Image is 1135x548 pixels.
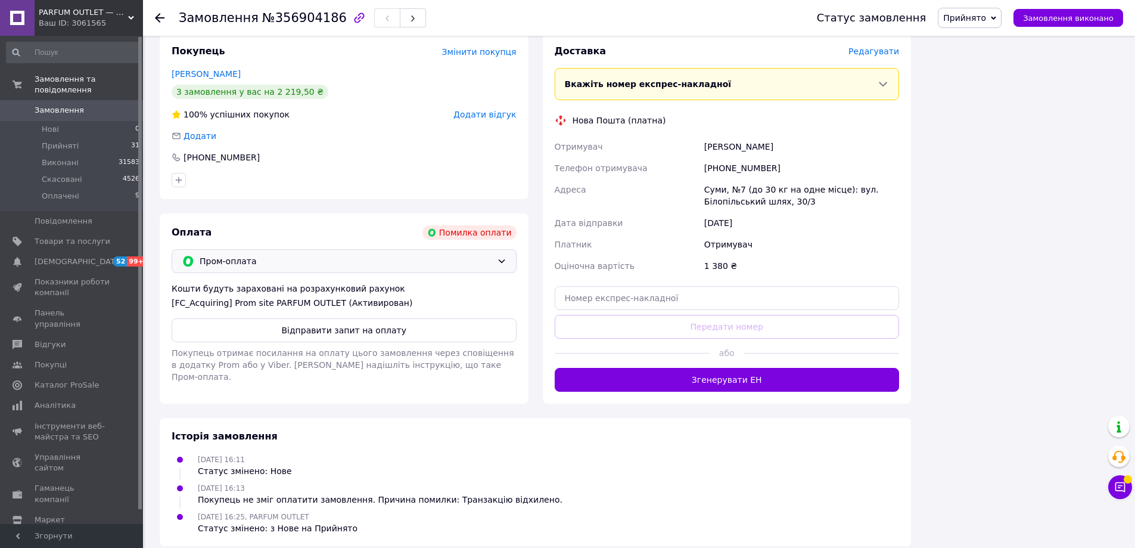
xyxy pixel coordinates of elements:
span: Скасовані [42,174,82,185]
div: [DATE] [702,212,901,234]
span: 4526 [123,174,139,185]
span: Замовлення [35,105,84,116]
span: Оціночна вартість [555,261,635,271]
div: Статус замовлення [817,12,926,24]
div: Ваш ID: 3061565 [39,18,143,29]
span: Адреса [555,185,586,194]
span: Маркет [35,515,65,525]
button: Відправити запит на оплату [172,318,517,342]
div: Повернутися назад [155,12,164,24]
span: Показники роботи компанії [35,277,110,298]
div: Статус змінено: з Нове на Прийнято [198,522,357,534]
span: Покупці [35,360,67,370]
div: Статус змінено: Нове [198,465,292,477]
div: Суми, №7 (до 30 кг на одне місце): вул. Білопільський шлях, 30/3 [702,179,901,212]
span: [DATE] 16:25, PARFUM OUTLET [198,513,309,521]
span: №356904186 [262,11,347,25]
button: Замовлення виконано [1013,9,1123,27]
button: Чат з покупцем [1108,475,1132,499]
span: Виконані [42,157,79,168]
span: Замовлення виконано [1023,14,1114,23]
span: Товари та послуги [35,236,110,247]
span: Гаманець компанії [35,483,110,504]
span: [DEMOGRAPHIC_DATA] [35,256,123,267]
span: Платник [555,240,592,249]
span: Аналітика [35,400,76,411]
span: 9 [135,191,139,202]
span: Дата відправки [555,218,623,228]
div: [PERSON_NAME] [702,136,901,157]
span: Покупець [172,45,225,57]
div: Кошти будуть зараховані на розрахунковий рахунок [172,283,517,309]
div: 1 380 ₴ [702,255,901,277]
span: [DATE] 16:11 [198,456,245,464]
span: Повідомлення [35,216,92,227]
span: Каталог ProSale [35,380,99,391]
span: Інструменти веб-майстра та SEO [35,421,110,442]
span: Вкажіть номер експрес-накладної [565,79,732,89]
span: Історія замовлення [172,431,278,442]
span: Отримувач [555,142,603,151]
span: Нові [42,124,59,135]
div: Покупець не зміг оплатити замовлення. Причина помилки: Транзакцію відхилено. [198,494,562,506]
span: Покупець отримає посилання на оплату цього замовлення через сповіщення в додатку Prom або у Viber... [172,348,514,382]
div: Помилка оплати [422,225,517,240]
span: або [710,347,744,359]
button: Згенерувати ЕН [555,368,900,392]
span: Телефон отримувача [555,163,648,173]
span: 100% [184,110,207,119]
div: успішних покупок [172,109,290,120]
span: 31583 [119,157,139,168]
div: [PHONE_NUMBER] [182,151,261,163]
div: Отримувач [702,234,901,255]
span: Відгуки [35,339,66,350]
span: 99+ [127,256,147,267]
span: 52 [113,256,127,267]
span: PARFUM OUTLET — оригінальна парфумерія з Європи [39,7,128,18]
span: 0 [135,124,139,135]
span: Панель управління [35,308,110,329]
span: Оплата [172,227,212,238]
div: [PHONE_NUMBER] [702,157,901,179]
span: Замовлення [179,11,259,25]
span: Додати відгук [453,110,516,119]
span: Прийняті [42,141,79,151]
input: Пошук [6,42,141,63]
span: [DATE] 16:13 [198,484,245,493]
div: 3 замовлення у вас на 2 219,50 ₴ [172,85,328,99]
a: [PERSON_NAME] [172,69,241,79]
span: 31 [131,141,139,151]
span: Прийнято [943,13,986,23]
div: [FC_Acquiring] Prom site PARFUM OUTLET (Активирован) [172,297,517,309]
span: Змінити покупця [442,47,517,57]
div: Нова Пошта (платна) [570,114,669,126]
input: Номер експрес-накладної [555,286,900,310]
span: Оплачені [42,191,79,202]
span: Доставка [555,45,607,57]
span: Управління сайтом [35,452,110,473]
span: Замовлення та повідомлення [35,74,143,95]
span: Пром-оплата [200,255,492,268]
span: Додати [184,131,216,141]
span: Редагувати [848,47,899,56]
